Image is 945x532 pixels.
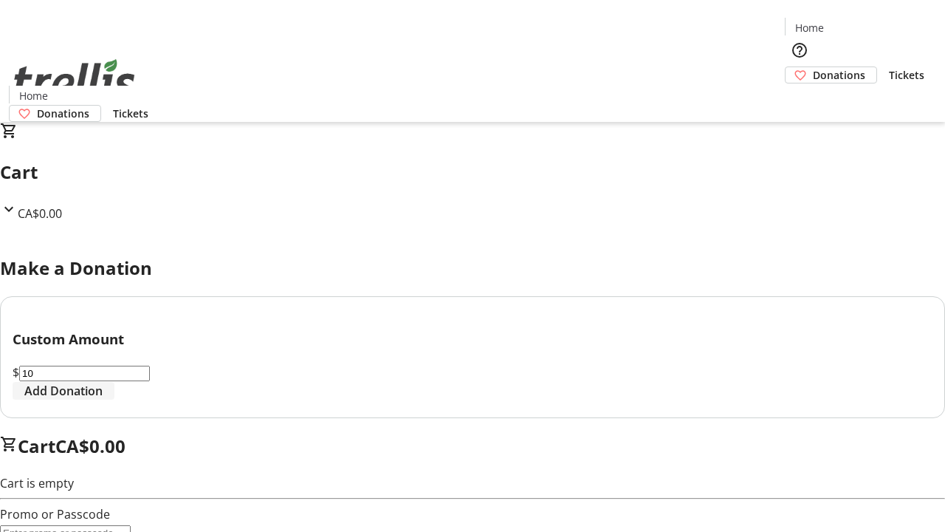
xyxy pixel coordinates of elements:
span: Donations [37,106,89,121]
button: Add Donation [13,382,114,400]
a: Tickets [101,106,160,121]
img: Orient E2E Organization ZCeU0LDOI7's Logo [9,43,140,117]
a: Donations [785,66,877,83]
span: Home [19,88,48,103]
button: Help [785,35,814,65]
span: Add Donation [24,382,103,400]
a: Tickets [877,67,936,83]
span: Tickets [113,106,148,121]
span: CA$0.00 [55,434,126,458]
span: Home [795,20,824,35]
a: Donations [9,105,101,122]
h3: Custom Amount [13,329,932,349]
span: Tickets [889,67,924,83]
span: Donations [813,67,865,83]
input: Donation Amount [19,366,150,381]
span: $ [13,364,19,381]
a: Home [10,88,57,103]
a: Home [786,20,833,35]
span: CA$0.00 [18,205,62,222]
button: Cart [785,83,814,113]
